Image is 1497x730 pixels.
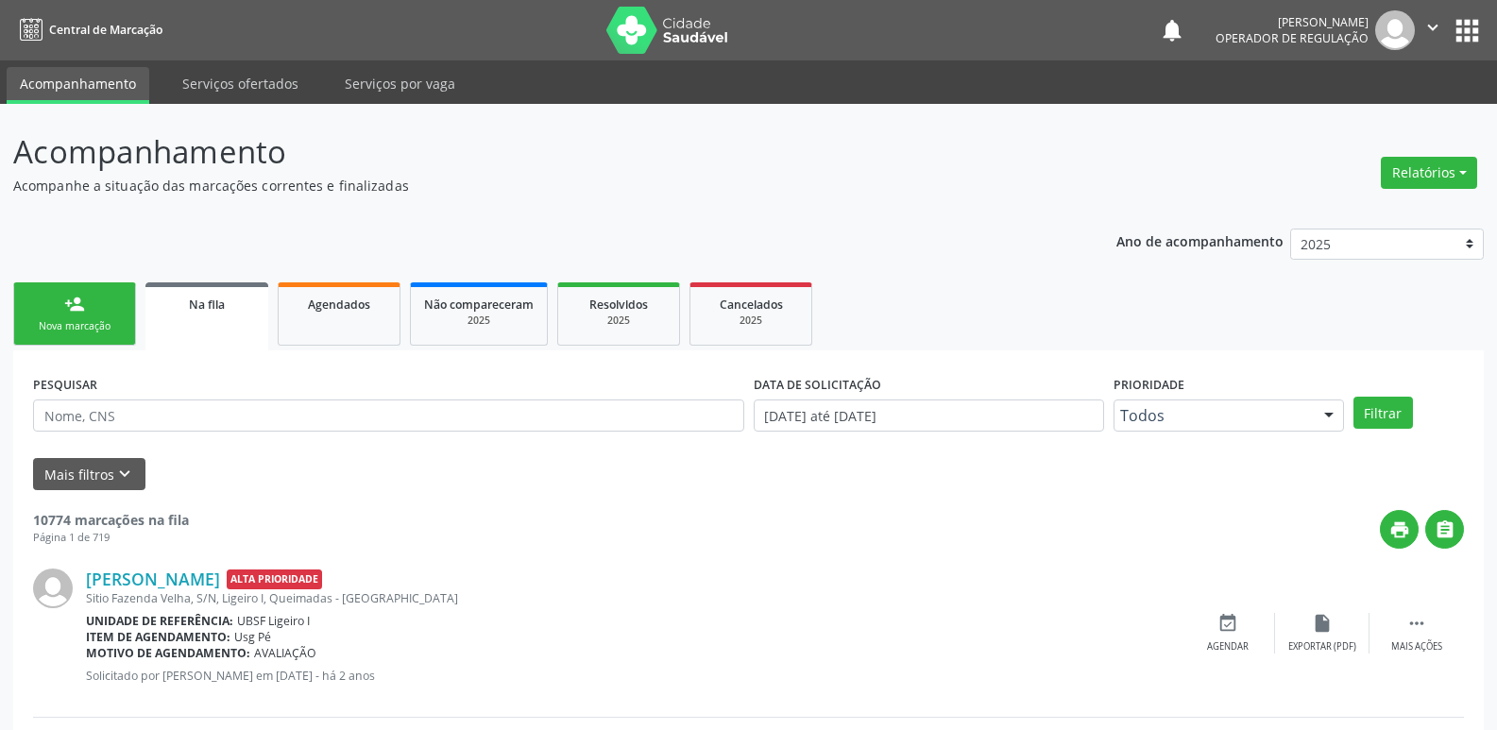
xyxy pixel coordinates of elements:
[1381,157,1477,189] button: Relatórios
[114,464,135,484] i: keyboard_arrow_down
[589,297,648,313] span: Resolvidos
[1380,510,1419,549] button: print
[1435,519,1455,540] i: 
[1375,10,1415,50] img: img
[754,399,1104,432] input: Selecione um intervalo
[227,569,322,589] span: Alta Prioridade
[1353,397,1413,429] button: Filtrar
[86,569,220,589] a: [PERSON_NAME]
[424,297,534,313] span: Não compareceram
[13,14,162,45] a: Central de Marcação
[1116,229,1284,252] p: Ano de acompanhamento
[1312,613,1333,634] i: insert_drive_file
[1216,30,1369,46] span: Operador de regulação
[1159,17,1185,43] button: notifications
[254,645,316,661] span: AVALIAÇÃO
[169,67,312,100] a: Serviços ofertados
[1217,613,1238,634] i: event_available
[1207,640,1249,654] div: Agendar
[86,613,233,629] b: Unidade de referência:
[1425,510,1464,549] button: 
[1451,14,1484,47] button: apps
[33,530,189,546] div: Página 1 de 719
[1406,613,1427,634] i: 
[720,297,783,313] span: Cancelados
[571,314,666,328] div: 2025
[86,590,1181,606] div: Sitio Fazenda Velha, S/N, Ligeiro I, Queimadas - [GEOGRAPHIC_DATA]
[234,629,271,645] span: Usg Pé
[1391,640,1442,654] div: Mais ações
[332,67,468,100] a: Serviços por vaga
[308,297,370,313] span: Agendados
[424,314,534,328] div: 2025
[1216,14,1369,30] div: [PERSON_NAME]
[1422,17,1443,38] i: 
[64,294,85,314] div: person_add
[13,128,1043,176] p: Acompanhamento
[33,458,145,491] button: Mais filtroskeyboard_arrow_down
[33,511,189,529] strong: 10774 marcações na fila
[33,399,744,432] input: Nome, CNS
[754,370,881,399] label: DATA DE SOLICITAÇÃO
[704,314,798,328] div: 2025
[49,22,162,38] span: Central de Marcação
[86,645,250,661] b: Motivo de agendamento:
[1389,519,1410,540] i: print
[33,569,73,608] img: img
[86,629,230,645] b: Item de agendamento:
[13,176,1043,195] p: Acompanhe a situação das marcações correntes e finalizadas
[237,613,310,629] span: UBSF Ligeiro I
[1415,10,1451,50] button: 
[7,67,149,104] a: Acompanhamento
[1288,640,1356,654] div: Exportar (PDF)
[86,668,1181,684] p: Solicitado por [PERSON_NAME] em [DATE] - há 2 anos
[27,319,122,333] div: Nova marcação
[33,370,97,399] label: PESQUISAR
[1114,370,1184,399] label: Prioridade
[189,297,225,313] span: Na fila
[1120,406,1305,425] span: Todos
